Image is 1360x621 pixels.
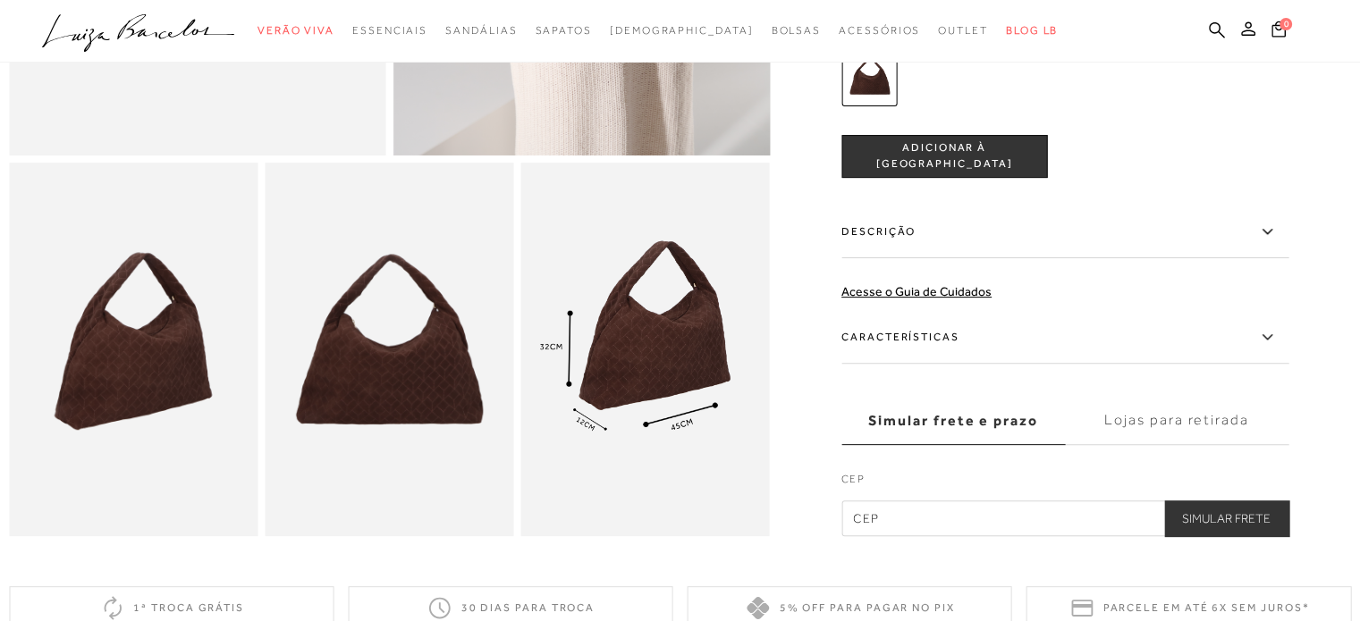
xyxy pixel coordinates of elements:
[771,14,821,47] a: categoryNavScreenReaderText
[841,206,1288,258] label: Descrição
[841,51,897,106] img: BOLSA HOBO DE ALÇA CURTA EM CAMURÇA CAFÉ MÉDIA
[938,24,988,37] span: Outlet
[771,24,821,37] span: Bolsas
[265,163,513,535] img: image
[841,312,1288,364] label: Características
[1280,18,1292,30] span: 0
[610,14,754,47] a: noSubCategoriesText
[839,14,920,47] a: categoryNavScreenReaderText
[938,14,988,47] a: categoryNavScreenReaderText
[445,24,517,37] span: Sandálias
[352,14,427,47] a: categoryNavScreenReaderText
[841,135,1047,178] button: ADICIONAR À [GEOGRAPHIC_DATA]
[1065,397,1288,445] label: Lojas para retirada
[445,14,517,47] a: categoryNavScreenReaderText
[9,163,258,535] img: image
[258,24,334,37] span: Verão Viva
[841,471,1288,496] label: CEP
[521,163,770,535] img: image
[1006,14,1058,47] a: BLOG LB
[1164,500,1288,536] button: Simular Frete
[841,284,992,298] a: Acesse o Guia de Cuidados
[841,500,1288,536] input: CEP
[535,24,591,37] span: Sapatos
[1266,20,1291,44] button: 0
[842,140,1046,172] span: ADICIONAR À [GEOGRAPHIC_DATA]
[841,397,1065,445] label: Simular frete e prazo
[258,14,334,47] a: categoryNavScreenReaderText
[535,14,591,47] a: categoryNavScreenReaderText
[1006,24,1058,37] span: BLOG LB
[352,24,427,37] span: Essenciais
[610,24,754,37] span: [DEMOGRAPHIC_DATA]
[839,24,920,37] span: Acessórios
